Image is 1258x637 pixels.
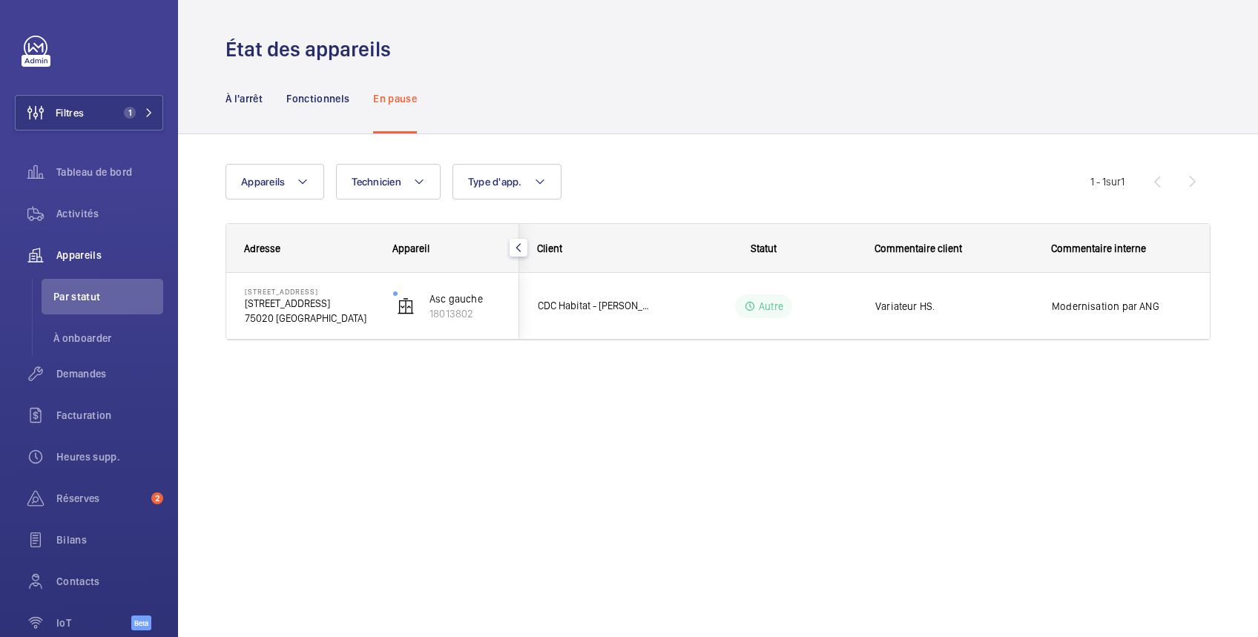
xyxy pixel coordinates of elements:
[56,165,163,179] span: Tableau de bord
[53,289,163,304] span: Par statut
[397,297,415,315] img: elevator.svg
[875,299,1033,314] span: Variateur HS.
[225,91,263,106] p: À l'arrêt
[225,36,400,63] h1: État des appareils
[56,574,163,589] span: Contacts
[56,408,163,423] span: Facturation
[452,164,562,199] button: Type d'app.
[124,107,136,119] span: 1
[131,615,151,630] span: Beta
[352,176,401,188] span: Technicien
[56,366,163,381] span: Demandes
[1106,176,1121,188] span: sur
[56,105,84,120] span: Filtres
[538,297,652,314] span: CDC Habitat - [PERSON_NAME]
[56,532,163,547] span: Bilans
[53,331,163,346] span: À onboarder
[151,492,163,504] span: 2
[336,164,441,199] button: Technicien
[468,176,522,188] span: Type d'app.
[245,296,374,311] p: [STREET_ADDRESS]
[241,176,285,188] span: Appareils
[759,299,783,314] p: Autre
[245,311,374,326] p: 75020 [GEOGRAPHIC_DATA]
[244,242,280,254] span: Adresse
[56,206,163,221] span: Activités
[56,615,131,630] span: IoT
[225,164,324,199] button: Appareils
[429,291,501,306] p: Asc gauche
[429,306,501,321] p: 18013802
[56,248,163,263] span: Appareils
[1090,176,1124,187] span: 1 - 1 1
[751,242,777,254] span: Statut
[56,491,145,506] span: Réserves
[1051,242,1146,254] span: Commentaire interne
[537,242,562,254] span: Client
[373,91,417,106] p: En pause
[286,91,349,106] p: Fonctionnels
[245,287,374,296] p: [STREET_ADDRESS]
[1052,299,1191,314] span: Modernisation par ANG
[392,242,501,254] div: Appareil
[875,242,962,254] span: Commentaire client
[56,449,163,464] span: Heures supp.
[15,95,163,131] button: Filtres1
